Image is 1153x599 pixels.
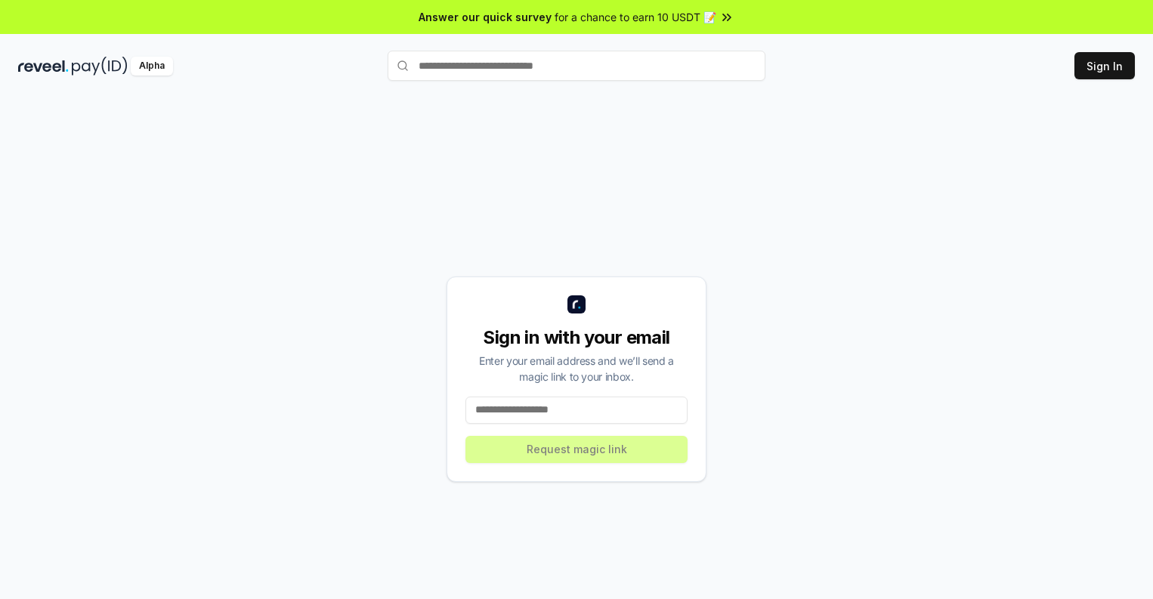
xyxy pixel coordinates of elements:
[131,57,173,76] div: Alpha
[567,295,586,313] img: logo_small
[465,326,688,350] div: Sign in with your email
[555,9,716,25] span: for a chance to earn 10 USDT 📝
[18,57,69,76] img: reveel_dark
[72,57,128,76] img: pay_id
[419,9,552,25] span: Answer our quick survey
[465,353,688,384] div: Enter your email address and we’ll send a magic link to your inbox.
[1074,52,1135,79] button: Sign In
